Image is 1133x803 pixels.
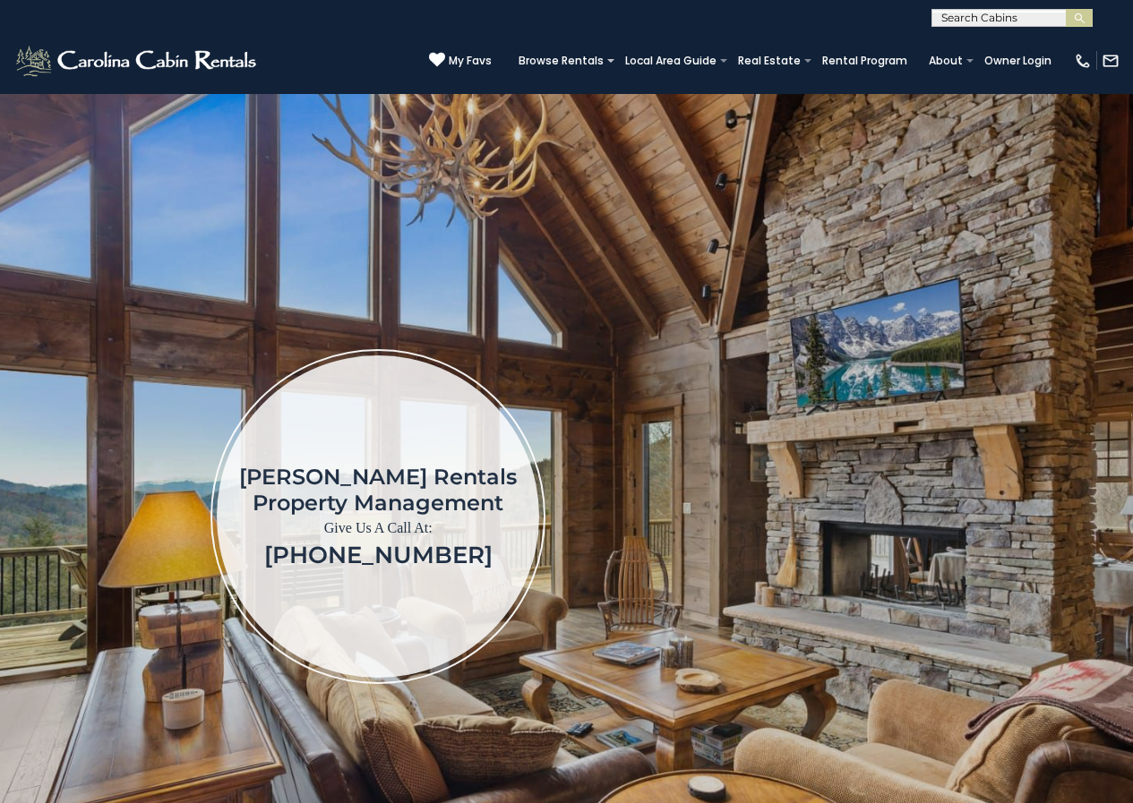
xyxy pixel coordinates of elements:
img: phone-regular-white.png [1074,52,1092,70]
a: [PHONE_NUMBER] [264,541,493,569]
img: White-1-2.png [13,43,262,79]
a: Owner Login [975,48,1060,73]
a: Browse Rentals [510,48,613,73]
a: Local Area Guide [616,48,725,73]
a: Rental Program [813,48,916,73]
a: About [920,48,972,73]
h1: [PERSON_NAME] Rentals Property Management [239,464,517,516]
img: mail-regular-white.png [1102,52,1120,70]
a: Real Estate [729,48,810,73]
p: Give Us A Call At: [239,516,517,541]
span: My Favs [449,53,492,69]
a: My Favs [429,52,492,70]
